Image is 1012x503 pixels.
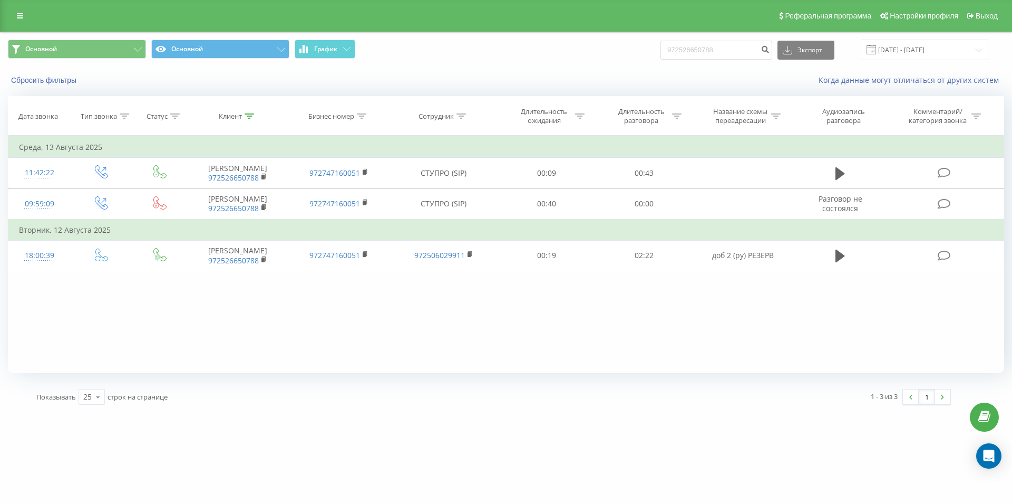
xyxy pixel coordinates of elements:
[819,75,1004,85] a: Когда данные могут отличаться от других систем
[595,188,692,220] td: 00:00
[208,173,259,183] a: 972526650788
[108,392,168,402] span: строк на странице
[498,188,595,220] td: 00:40
[187,158,288,188] td: [PERSON_NAME]
[498,240,595,271] td: 00:19
[309,250,360,260] a: 972747160051
[83,392,92,402] div: 25
[389,188,498,220] td: СТУПРО (SIP)
[8,220,1004,241] td: Вторник, 12 Августа 2025
[819,194,862,213] span: Разговор не состоялся
[19,163,60,183] div: 11:42:22
[309,168,360,178] a: 972747160051
[976,12,998,20] span: Выход
[151,40,289,59] button: Основной
[18,112,58,121] div: Дата звонка
[613,107,669,125] div: Длительность разговора
[712,107,768,125] div: Название схемы переадресации
[219,112,242,121] div: Клиент
[309,198,360,208] a: 972747160051
[810,107,878,125] div: Аудиозапись разговора
[516,107,572,125] div: Длительность ожидания
[919,390,935,404] a: 1
[19,245,60,266] div: 18:00:39
[187,240,288,271] td: [PERSON_NAME]
[25,45,57,53] span: Основной
[595,158,692,188] td: 00:43
[187,188,288,220] td: [PERSON_NAME]
[777,41,834,60] button: Экспорт
[308,112,354,121] div: Бизнес номер
[693,240,794,271] td: доб 2 (ру) РЕЗЕРВ
[871,391,898,402] div: 1 - 3 из 3
[976,443,1001,469] div: Open Intercom Messenger
[81,112,117,121] div: Тип звонка
[8,75,82,85] button: Сбросить фильтры
[36,392,76,402] span: Показывать
[419,112,454,121] div: Сотрудник
[8,40,146,59] button: Основной
[19,194,60,214] div: 09:59:09
[208,203,259,213] a: 972526650788
[785,12,871,20] span: Реферальная программа
[414,250,465,260] a: 972506029911
[498,158,595,188] td: 00:09
[389,158,498,188] td: СТУПРО (SIP)
[595,240,692,271] td: 02:22
[314,45,337,53] span: График
[208,255,259,265] a: 972526650788
[907,107,969,125] div: Комментарий/категория звонка
[295,40,355,59] button: График
[147,112,168,121] div: Статус
[660,41,772,60] input: Поиск по номеру
[8,137,1004,158] td: Среда, 13 Августа 2025
[890,12,958,20] span: Настройки профиля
